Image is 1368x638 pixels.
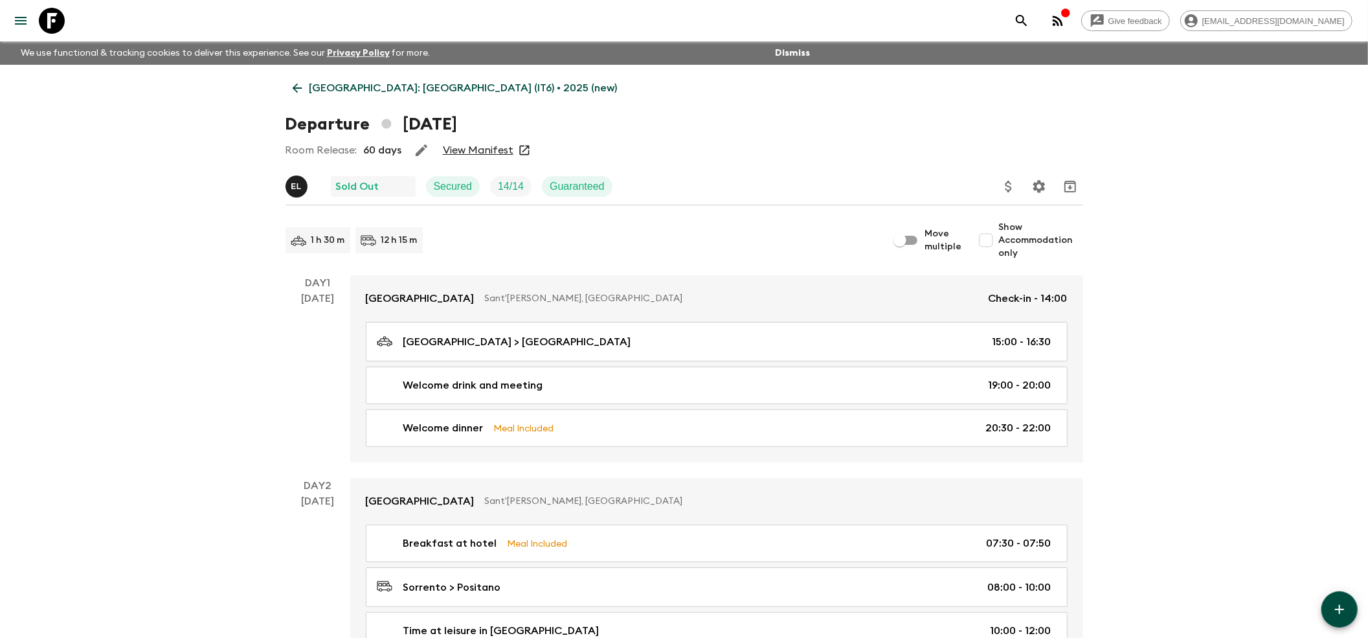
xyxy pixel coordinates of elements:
p: Sant'[PERSON_NAME], [GEOGRAPHIC_DATA] [485,292,978,305]
p: Meal Included [508,536,568,551]
p: [GEOGRAPHIC_DATA] > [GEOGRAPHIC_DATA] [403,334,631,350]
p: E L [291,181,302,192]
button: Settings [1026,174,1052,199]
p: Room Release: [286,142,357,158]
p: Breakfast at hotel [403,536,497,551]
div: [EMAIL_ADDRESS][DOMAIN_NAME] [1180,10,1352,31]
a: [GEOGRAPHIC_DATA] > [GEOGRAPHIC_DATA]15:00 - 16:30 [366,322,1068,361]
span: Eleonora Longobardi [286,179,310,190]
button: menu [8,8,34,34]
button: Update Price, Early Bird Discount and Costs [996,174,1022,199]
button: EL [286,176,310,198]
button: Archive (Completed, Cancelled or Unsynced Departures only) [1057,174,1083,199]
h1: Departure [DATE] [286,111,457,137]
a: [GEOGRAPHIC_DATA]: [GEOGRAPHIC_DATA] (IT6) • 2025 (new) [286,75,625,101]
div: Trip Fill [490,176,532,197]
p: 14 / 14 [498,179,524,194]
a: Welcome drink and meeting19:00 - 20:00 [366,367,1068,404]
a: Welcome dinnerMeal Included20:30 - 22:00 [366,409,1068,447]
p: Welcome drink and meeting [403,378,543,393]
a: Give feedback [1081,10,1170,31]
div: [DATE] [301,291,334,462]
p: Sant'[PERSON_NAME], [GEOGRAPHIC_DATA] [485,495,1057,508]
p: Sorrento > Positano [403,580,501,595]
span: [EMAIL_ADDRESS][DOMAIN_NAME] [1195,16,1352,26]
p: Sold Out [336,179,379,194]
p: 15:00 - 16:30 [992,334,1051,350]
p: 08:00 - 10:00 [988,580,1051,595]
p: 60 days [364,142,402,158]
a: [GEOGRAPHIC_DATA]Sant'[PERSON_NAME], [GEOGRAPHIC_DATA] [350,478,1083,525]
p: Guaranteed [550,179,605,194]
span: Show Accommodation only [999,221,1083,260]
p: Day 2 [286,478,350,494]
p: Welcome dinner [403,420,484,436]
a: Sorrento > Positano08:00 - 10:00 [366,567,1068,607]
p: [GEOGRAPHIC_DATA]: [GEOGRAPHIC_DATA] (IT6) • 2025 (new) [309,80,618,96]
p: Day 1 [286,275,350,291]
p: 19:00 - 20:00 [989,378,1051,393]
button: search adventures [1009,8,1035,34]
p: [GEOGRAPHIC_DATA] [366,494,475,509]
a: [GEOGRAPHIC_DATA]Sant'[PERSON_NAME], [GEOGRAPHIC_DATA]Check-in - 14:00 [350,275,1083,322]
p: 12 h 15 m [381,234,418,247]
p: 20:30 - 22:00 [986,420,1051,436]
p: Meal Included [494,421,554,435]
span: Give feedback [1101,16,1169,26]
a: Privacy Policy [327,49,390,58]
p: [GEOGRAPHIC_DATA] [366,291,475,306]
a: View Manifest [443,144,513,157]
p: Check-in - 14:00 [989,291,1068,306]
p: 1 h 30 m [311,234,345,247]
a: Breakfast at hotelMeal Included07:30 - 07:50 [366,525,1068,562]
p: We use functional & tracking cookies to deliver this experience. See our for more. [16,41,436,65]
div: Secured [426,176,480,197]
p: Secured [434,179,473,194]
span: Move multiple [925,227,963,253]
button: Dismiss [772,44,813,62]
p: 07:30 - 07:50 [987,536,1051,551]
